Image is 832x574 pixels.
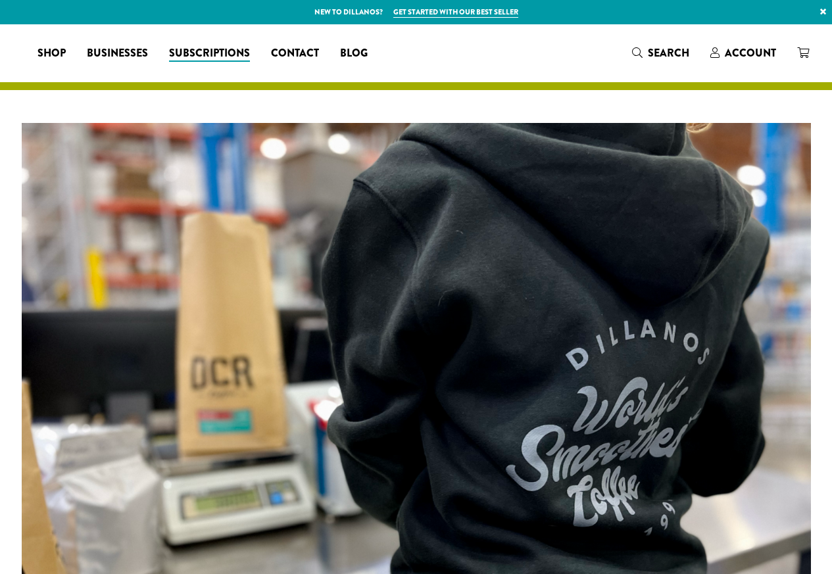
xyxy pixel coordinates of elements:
span: Search [648,45,689,60]
span: Account [725,45,776,60]
a: Get started with our best seller [393,7,518,18]
span: Blog [340,45,368,62]
span: Businesses [87,45,148,62]
a: Shop [27,43,76,64]
a: Search [622,42,700,64]
span: Subscriptions [169,45,250,62]
span: Contact [271,45,319,62]
span: Shop [37,45,66,62]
